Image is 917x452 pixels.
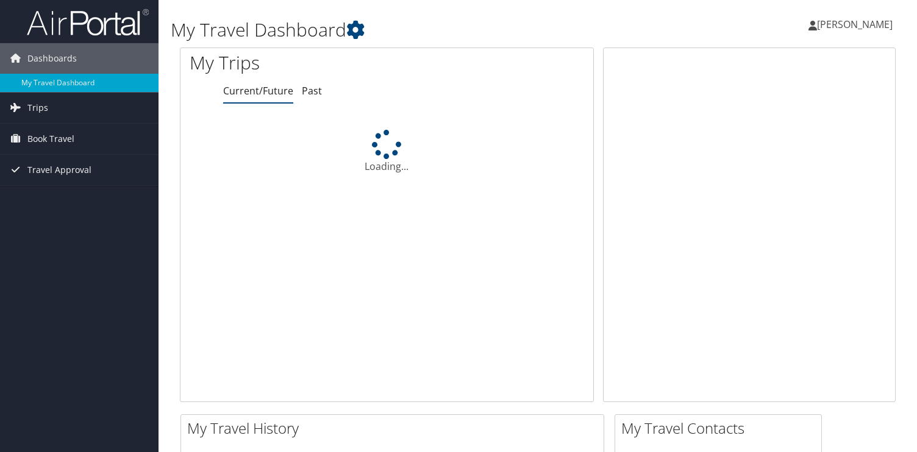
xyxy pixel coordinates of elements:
[27,93,48,123] span: Trips
[27,155,91,185] span: Travel Approval
[817,18,893,31] span: [PERSON_NAME]
[171,17,660,43] h1: My Travel Dashboard
[27,124,74,154] span: Book Travel
[180,130,593,174] div: Loading...
[27,43,77,74] span: Dashboards
[27,8,149,37] img: airportal-logo.png
[621,418,821,439] h2: My Travel Contacts
[187,418,604,439] h2: My Travel History
[223,84,293,97] a: Current/Future
[808,6,905,43] a: [PERSON_NAME]
[302,84,322,97] a: Past
[190,50,412,76] h1: My Trips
